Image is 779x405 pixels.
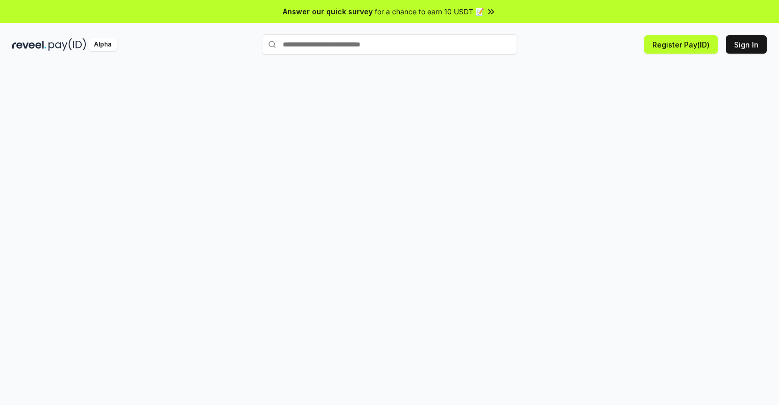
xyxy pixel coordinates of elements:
[644,35,718,54] button: Register Pay(ID)
[12,38,46,51] img: reveel_dark
[48,38,86,51] img: pay_id
[375,6,484,17] span: for a chance to earn 10 USDT 📝
[88,38,117,51] div: Alpha
[726,35,767,54] button: Sign In
[283,6,373,17] span: Answer our quick survey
